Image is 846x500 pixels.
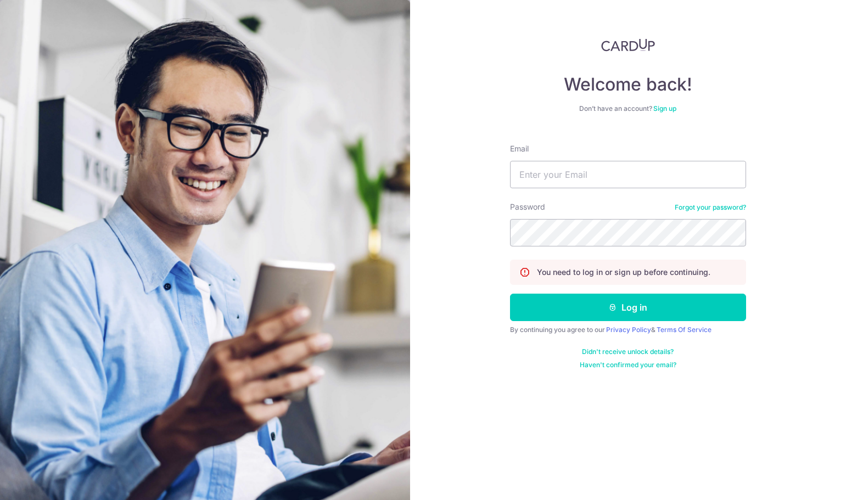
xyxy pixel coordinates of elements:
a: Haven't confirmed your email? [580,361,676,369]
a: Terms Of Service [657,325,711,334]
a: Forgot your password? [675,203,746,212]
label: Password [510,201,545,212]
a: Didn't receive unlock details? [582,347,674,356]
div: By continuing you agree to our & [510,325,746,334]
p: You need to log in or sign up before continuing. [537,267,710,278]
a: Privacy Policy [606,325,651,334]
div: Don’t have an account? [510,104,746,113]
a: Sign up [653,104,676,113]
input: Enter your Email [510,161,746,188]
h4: Welcome back! [510,74,746,95]
label: Email [510,143,529,154]
button: Log in [510,294,746,321]
img: CardUp Logo [601,38,655,52]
